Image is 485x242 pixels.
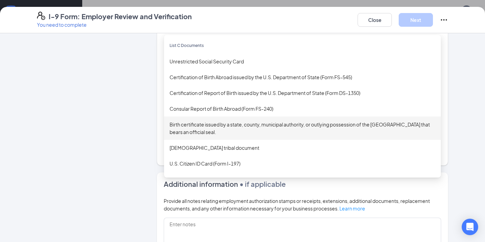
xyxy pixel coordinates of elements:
[164,180,238,188] span: Additional information
[170,89,435,97] div: Certification of Report of Birth issued by the U.S. Department of State (Form DS-1350)
[399,13,433,27] button: Next
[37,21,192,28] p: You need to complete
[49,12,192,21] h4: I-9 Form: Employer Review and Verification
[358,13,392,27] button: Close
[170,105,435,112] div: Consular Report of Birth Abroad (Form FS-240)
[170,160,435,167] div: U.S. Citizen ID Card (Form I-197)
[440,16,448,24] svg: Ellipses
[37,12,45,20] svg: FormI9EVerifyIcon
[339,205,365,211] a: Learn more
[170,43,204,48] span: List C Documents
[170,73,435,81] div: Certification of Birth Abroad issued by the U.S. Department of State (Form FS-545)
[462,219,478,235] div: Open Intercom Messenger
[170,58,435,65] div: Unrestricted Social Security Card
[238,180,286,188] span: • if applicable
[170,121,435,136] div: Birth certificate issued by a state, county, municipal authority, or outlying possession of the [...
[170,144,435,152] div: [DEMOGRAPHIC_DATA] tribal document
[164,198,430,211] span: Provide all notes relating employment authorization stamps or receipts, extensions, additional do...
